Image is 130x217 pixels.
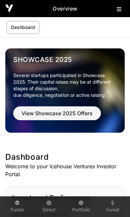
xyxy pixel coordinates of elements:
[13,5,117,13] h2: Overview
[100,198,126,216] a: Invest
[5,48,125,133] img: Showcase 2025
[22,109,93,117] span: View Showcase 2025 Offers
[5,162,125,178] p: Welcome to your Icehouse Ventures Investor Portal.
[13,72,117,98] p: Several startups participated in Showcase 2025. Their capital raises may be at different stages o...
[5,5,13,13] img: Icehouse Ventures Logo
[36,198,62,216] a: Direct
[7,21,39,34] a: Dashboard
[13,55,117,64] a: Showcase 2025
[4,198,30,216] a: Funds
[5,152,125,162] h1: Dashboard
[12,193,118,202] h2: Investment Performance
[68,198,94,216] a: Portfolio
[13,106,101,120] button: View Showcase 2025 Offers
[13,113,101,120] a: View Showcase 2025 Offers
